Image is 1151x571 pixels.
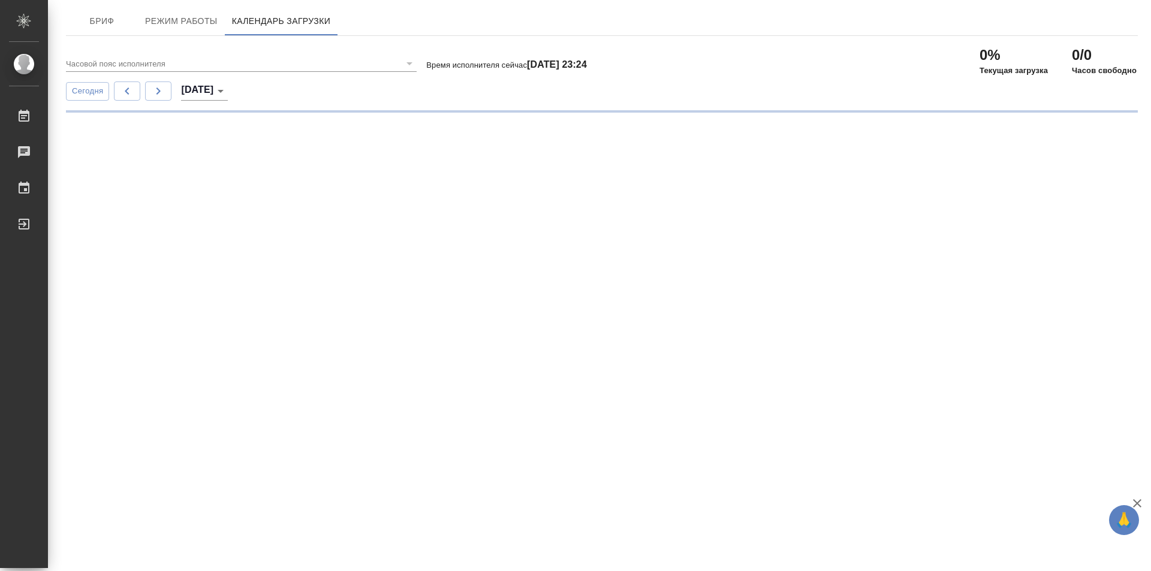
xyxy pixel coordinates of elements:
p: Часов свободно [1072,65,1137,77]
p: Время исполнителя сейчас [426,61,587,70]
span: 🙏 [1114,507,1134,533]
span: Календарь загрузки [232,14,331,29]
h2: 0% [980,46,1048,65]
span: Режим работы [145,14,218,29]
h4: [DATE] 23:24 [527,59,587,70]
button: 🙏 [1109,505,1139,535]
span: Сегодня [72,84,103,98]
h2: 0/0 [1072,46,1137,65]
div: [DATE] [181,81,228,101]
span: Бриф [73,14,131,29]
button: Сегодня [66,82,109,101]
p: Текущая загрузка [980,65,1048,77]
